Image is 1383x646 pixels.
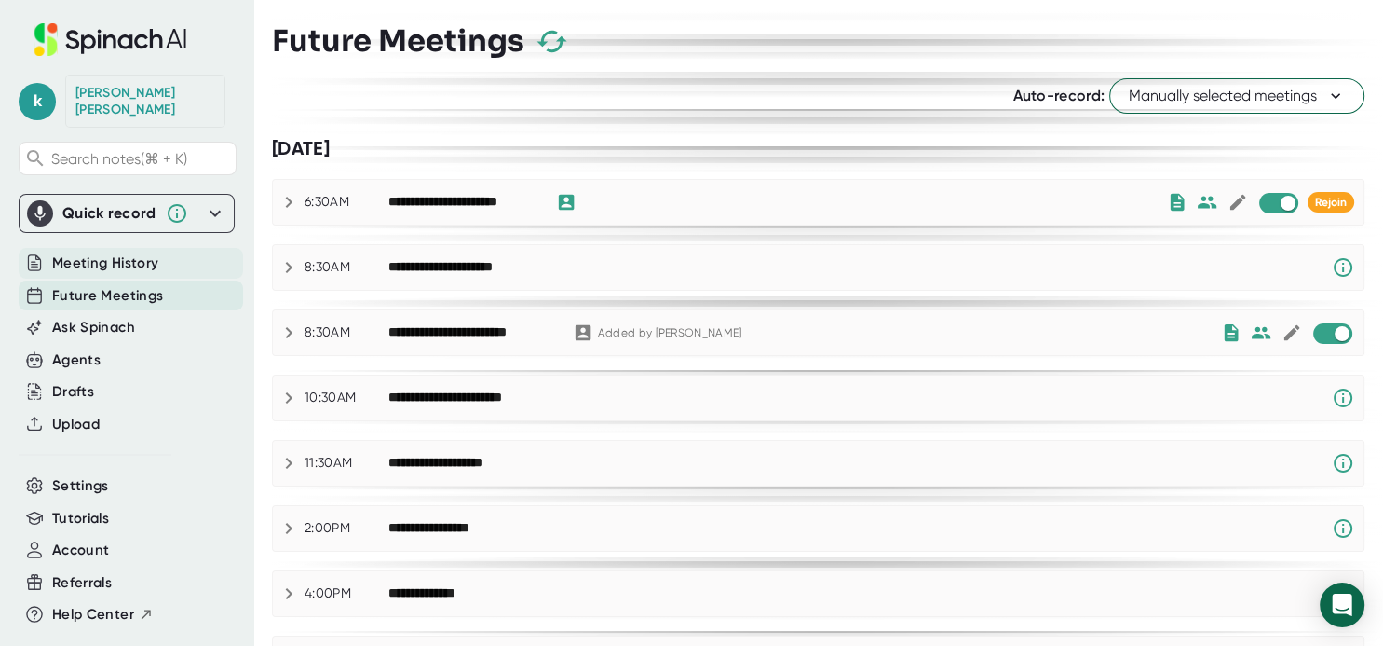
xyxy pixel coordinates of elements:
svg: Spinach requires a video conference link. [1332,256,1354,279]
button: Account [52,540,109,561]
div: 2:00PM [305,520,388,537]
span: Help Center [52,604,134,625]
div: 10:30AM [305,390,388,406]
button: Rejoin [1308,192,1354,213]
div: Added by [PERSON_NAME] [598,326,742,340]
span: k [19,83,56,120]
button: Agents [52,350,101,371]
div: Open Intercom Messenger [1320,583,1364,627]
button: Ask Spinach [52,317,135,338]
div: 6:30AM [305,194,388,211]
div: 4:00PM [305,585,388,602]
svg: Spinach requires a video conference link. [1332,387,1354,409]
button: Upload [52,414,100,435]
button: Settings [52,475,109,497]
button: Meeting History [52,253,158,274]
span: Auto-record: [1012,87,1105,104]
svg: Spinach requires a video conference link. [1332,517,1354,540]
button: Tutorials [52,508,109,529]
div: 8:30AM [305,324,388,341]
div: Quick record [27,195,226,232]
button: Manually selected meetings [1109,78,1364,114]
button: Drafts [52,381,94,403]
div: [DATE] [272,137,1364,160]
span: Manually selected meetings [1129,85,1345,107]
span: Search notes (⌘ + K) [51,150,187,168]
span: Rejoin [1315,196,1347,209]
button: Referrals [52,572,112,594]
button: Help Center [52,604,154,625]
h3: Future Meetings [272,23,524,59]
div: Quick record [62,204,156,223]
div: Kim Dickerman [75,85,215,117]
svg: Spinach requires a video conference link. [1332,452,1354,474]
button: Future Meetings [52,285,163,307]
div: 11:30AM [305,455,388,472]
div: 8:30AM [305,259,388,276]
